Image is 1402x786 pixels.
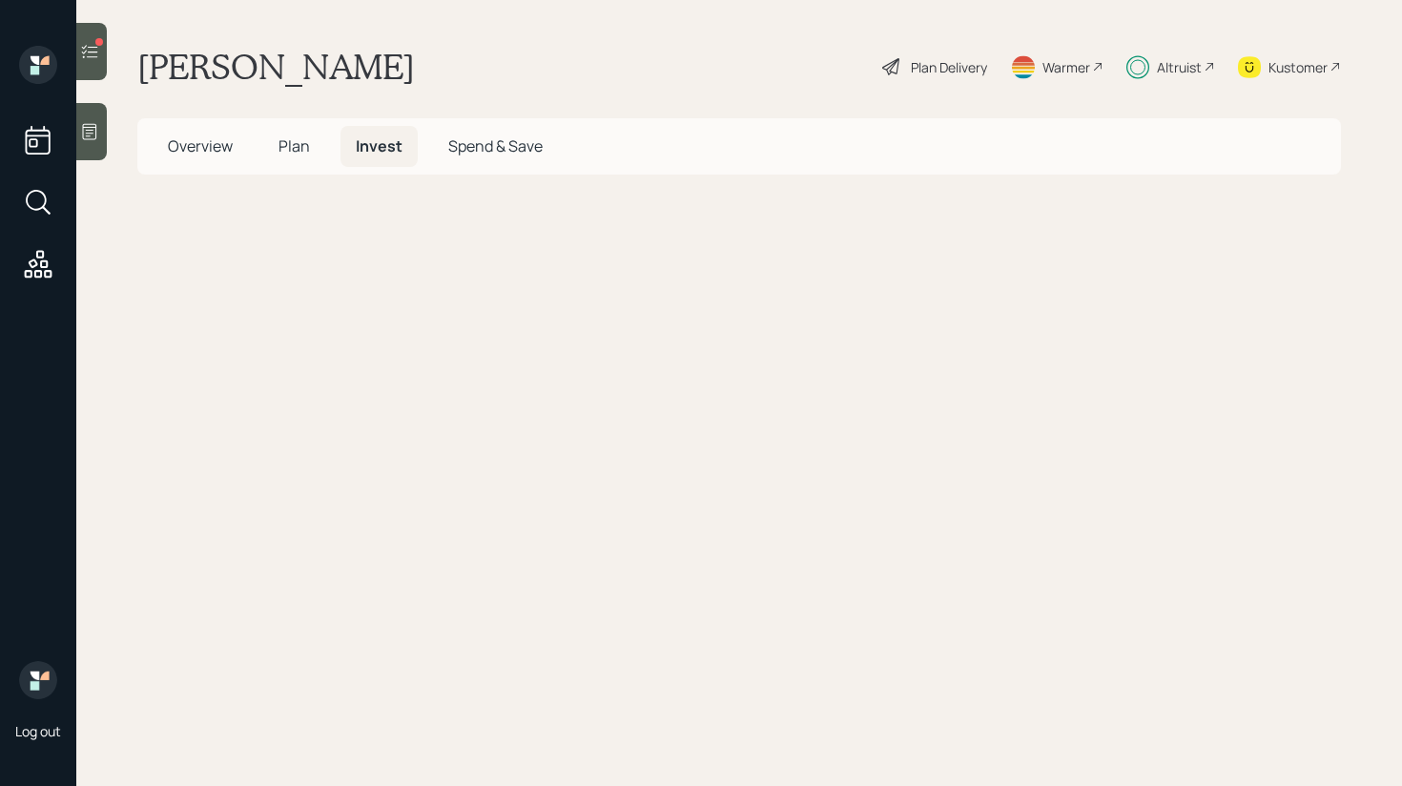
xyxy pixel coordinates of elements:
[911,57,987,77] div: Plan Delivery
[19,661,57,699] img: retirable_logo.png
[356,135,402,156] span: Invest
[1042,57,1090,77] div: Warmer
[1157,57,1202,77] div: Altruist
[1268,57,1328,77] div: Kustomer
[15,722,61,740] div: Log out
[278,135,310,156] span: Plan
[168,135,233,156] span: Overview
[448,135,543,156] span: Spend & Save
[137,46,415,88] h1: [PERSON_NAME]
